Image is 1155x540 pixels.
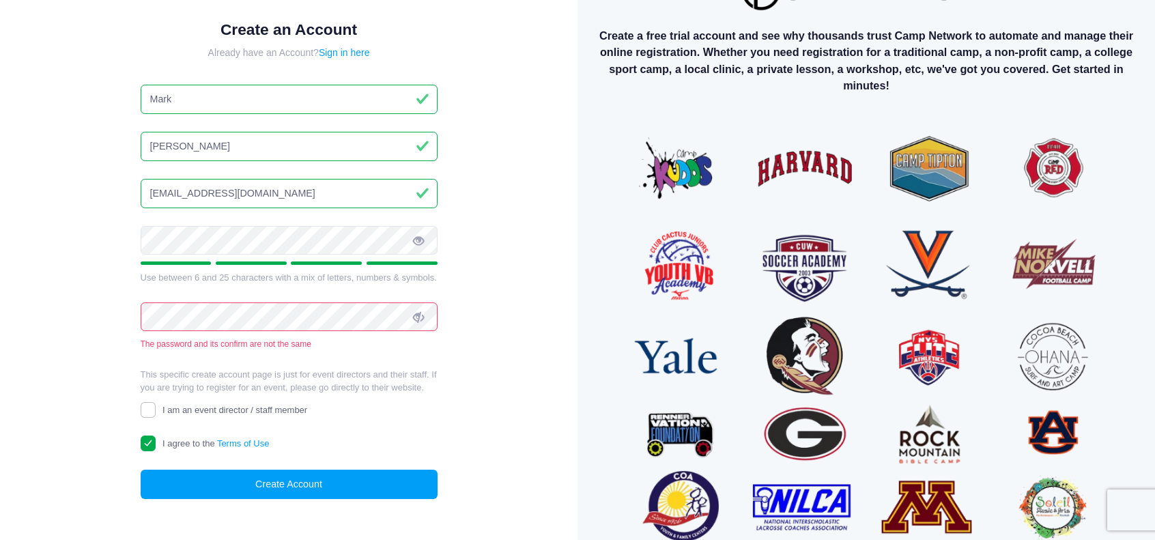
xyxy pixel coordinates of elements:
[141,470,438,499] button: Create Account
[162,438,269,449] span: I agree to the
[162,405,307,415] span: I am an event director / staff member
[588,27,1144,94] p: Create a free trial account and see why thousands trust Camp Network to automate and manage their...
[141,132,438,161] input: Last Name
[141,402,156,418] input: I am an event director / staff member
[319,47,370,58] a: Sign in here
[217,438,270,449] a: Terms of Use
[141,46,438,60] div: Already have an Account?
[141,436,156,451] input: I agree to theTerms of Use
[141,179,438,208] input: Email
[141,338,438,350] div: The password and its confirm are not the same
[141,368,438,395] p: This specific create account page is just for event directors and their staff. If you are trying ...
[141,20,438,39] h1: Create an Account
[141,85,438,114] input: First Name
[141,271,438,285] div: Use between 6 and 25 characters with a mix of letters, numbers & symbols.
